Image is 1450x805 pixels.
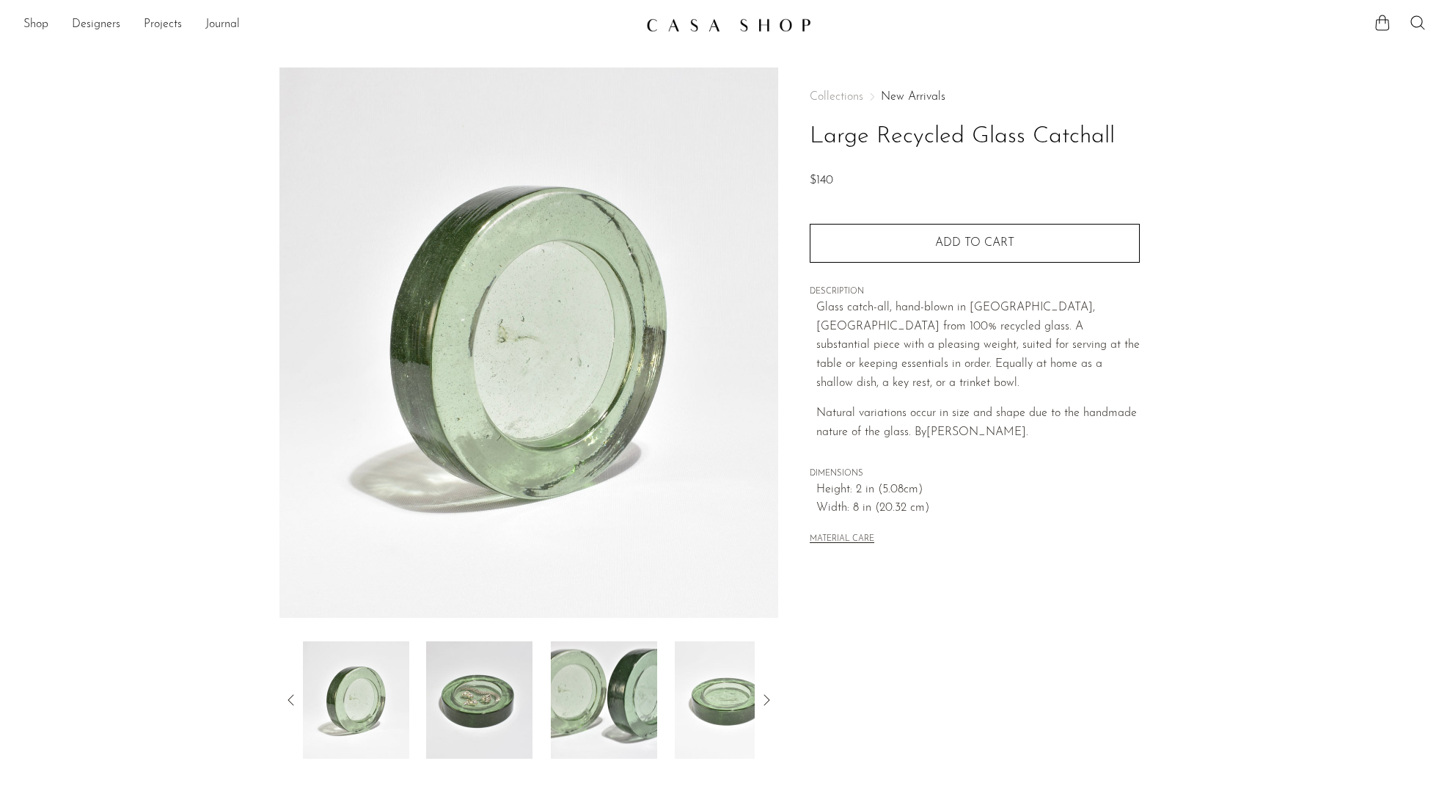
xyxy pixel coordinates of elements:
[810,224,1140,262] button: Add to cart
[881,91,945,103] a: New Arrivals
[551,641,657,759] img: Large Recycled Glass Catchall
[810,175,833,186] span: $140
[23,12,634,37] ul: NEW HEADER MENU
[144,15,182,34] a: Projects
[810,534,874,545] button: MATERIAL CARE
[816,481,1140,500] span: Height: 2 in (5.08cm)
[810,91,863,103] span: Collections
[426,641,532,759] img: Large Recycled Glass Catchall
[935,236,1014,250] span: Add to cart
[810,91,1140,103] nav: Breadcrumbs
[810,285,1140,299] span: DESCRIPTION
[23,15,48,34] a: Shop
[675,641,781,759] img: Large Recycled Glass Catchall
[279,68,779,618] img: Large Recycled Glass Catchall
[23,12,634,37] nav: Desktop navigation
[72,15,120,34] a: Designers
[816,299,1140,393] p: Glass catch-all, hand-blown in [GEOGRAPHIC_DATA], [GEOGRAPHIC_DATA] from 100% recycled glass. A s...
[816,407,1137,438] span: Natural variations occur in size and shape due to the handmade nature of the glass. By [PERSON_NA...
[810,118,1140,156] h1: Large Recycled Glass Catchall
[816,499,1140,518] span: Width: 8 in (20.32 cm)
[303,641,409,759] img: Large Recycled Glass Catchall
[810,467,1140,481] span: DIMENSIONS
[205,15,240,34] a: Journal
